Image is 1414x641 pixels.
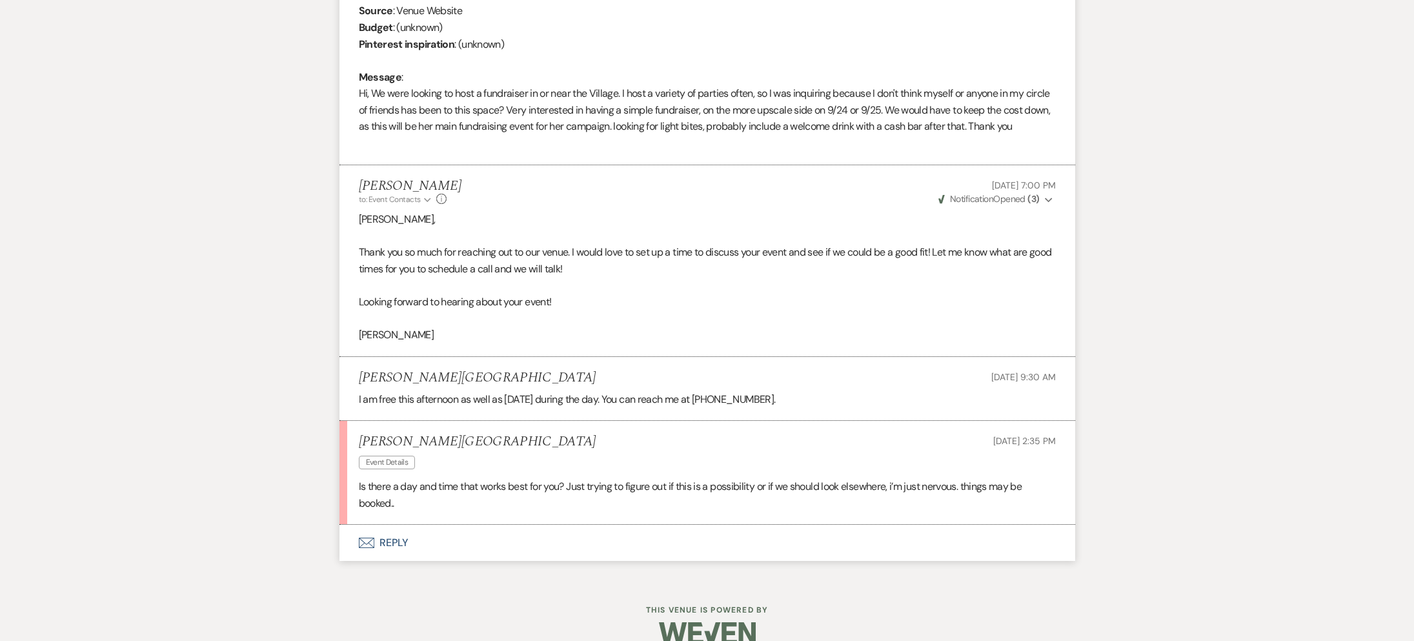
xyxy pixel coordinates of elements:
b: Message [359,70,402,84]
span: Notification [950,193,993,205]
p: Is there a day and time that works best for you? Just trying to figure out if this is a possibili... [359,478,1056,511]
span: to: Event Contacts [359,194,421,205]
strong: ( 3 ) [1027,193,1039,205]
button: NotificationOpened (3) [936,192,1056,206]
h5: [PERSON_NAME][GEOGRAPHIC_DATA] [359,434,596,450]
p: Thank you so much for reaching out to our venue. I would love to set up a time to discuss your ev... [359,244,1056,277]
p: [PERSON_NAME] [359,327,1056,343]
h5: [PERSON_NAME] [359,178,461,194]
b: Budget [359,21,393,34]
span: Event Details [359,456,416,469]
button: to: Event Contacts [359,194,433,205]
h5: [PERSON_NAME][GEOGRAPHIC_DATA] [359,370,596,386]
span: [DATE] 2:35 PM [993,435,1055,447]
p: Looking forward to hearing about your event! [359,294,1056,310]
span: [DATE] 7:00 PM [992,179,1055,191]
b: Source [359,4,393,17]
button: Reply [339,525,1075,561]
span: [DATE] 9:30 AM [991,371,1055,383]
p: [PERSON_NAME], [359,211,1056,228]
span: Opened [938,193,1040,205]
b: Pinterest inspiration [359,37,455,51]
p: I am free this afternoon as well as [DATE] during the day. You can reach me at [PHONE_NUMBER]. [359,391,1056,408]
